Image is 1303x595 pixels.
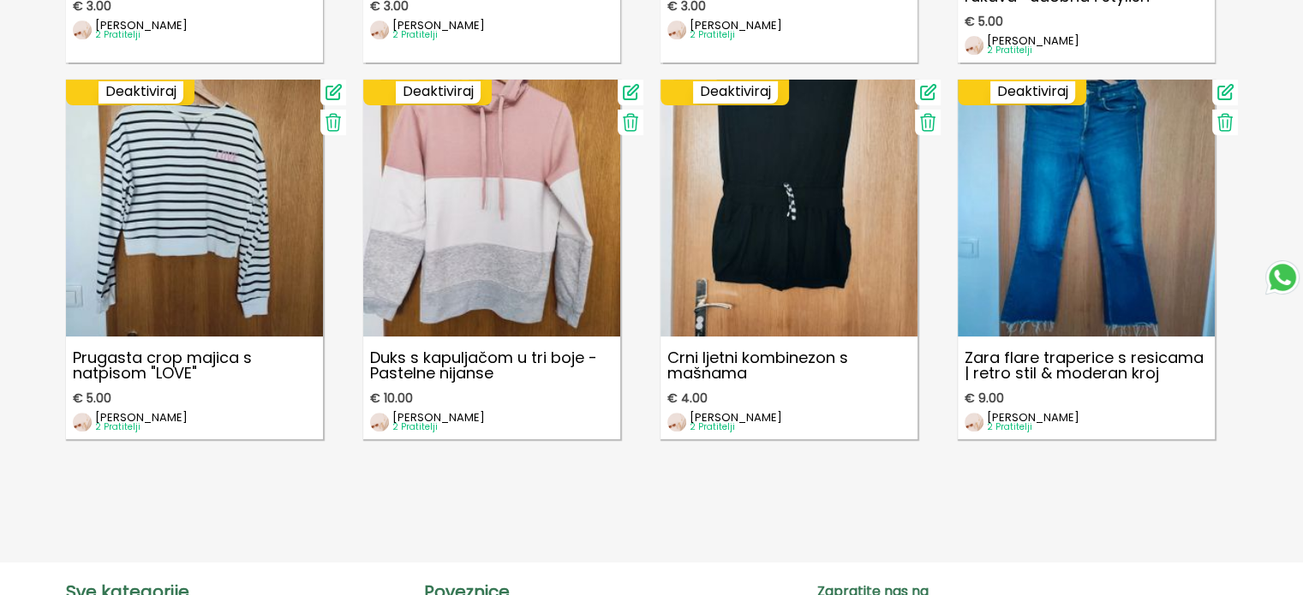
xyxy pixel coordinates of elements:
p: 2 Pratitelji [392,423,485,431]
p: [PERSON_NAME] [392,20,485,31]
p: [PERSON_NAME] [987,412,1079,423]
img: image [73,413,92,431]
p: 2 Pratitelji [987,423,1079,431]
p: Zara flare traperice s resicama | retro stil & moderan kroj [958,343,1215,388]
a: Zara flare traperice s resicama | retro stil & moderan krojZara flare traperice s resicama | retr... [958,80,1215,439]
p: 2 Pratitelji [690,423,782,431]
a: Crni ljetni kombinezon s mašnamaCrni ljetni kombinezon s mašnama€ 4.00image[PERSON_NAME]2 Pratitelji [660,80,917,439]
p: Prugasta crop majica s natpisom "LOVE" [66,343,323,388]
img: Zara flare traperice s resicama | retro stil & moderan kroj [958,80,1215,336]
p: [PERSON_NAME] [95,20,188,31]
a: Duks s kapuljačom u tri boje - Pastelne nijanseDuks s kapuljačom u tri boje - Pastelne nijanse€ 1... [363,80,620,439]
img: image [965,36,983,55]
img: image [667,413,686,431]
span: € 4.00 [667,391,708,405]
a: Prugasta crop majica s natpisom "LOVE"Prugasta crop majica s natpisom "LOVE"€ 5.00image[PERSON_NA... [66,80,323,439]
img: Prugasta crop majica s natpisom "LOVE" [66,80,323,336]
p: [PERSON_NAME] [987,35,1079,46]
img: image [667,21,686,39]
p: Duks s kapuljačom u tri boje - Pastelne nijanse [363,343,620,388]
p: [PERSON_NAME] [690,412,782,423]
img: Duks s kapuljačom u tri boje - Pastelne nijanse [363,80,620,336]
p: [PERSON_NAME] [95,412,188,423]
img: image [370,413,389,431]
p: [PERSON_NAME] [690,20,782,31]
span: € 5.00 [73,391,111,405]
img: image [370,21,389,39]
p: 2 Pratitelji [95,31,188,39]
span: € 9.00 [965,391,1004,405]
p: 2 Pratitelji [95,423,188,431]
img: Crni ljetni kombinezon s mašnama [660,80,917,336]
span: € 10.00 [370,391,413,405]
p: [PERSON_NAME] [392,412,485,423]
img: image [965,413,983,431]
p: 2 Pratitelji [987,46,1079,55]
span: € 5.00 [965,15,1003,28]
p: 2 Pratitelji [392,31,485,39]
p: Crni ljetni kombinezon s mašnama [660,343,917,388]
img: image [73,21,92,39]
p: 2 Pratitelji [690,31,782,39]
